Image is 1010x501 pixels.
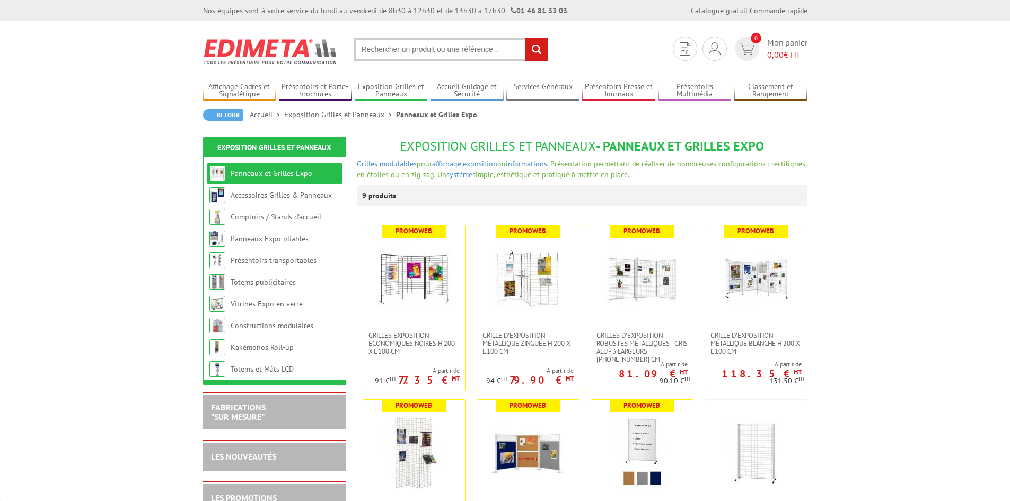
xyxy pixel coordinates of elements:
[486,377,508,385] p: 94 €
[452,374,460,383] sup: HT
[446,170,472,179] a: système
[769,377,805,385] p: 131.50 €
[375,377,397,385] p: 91 €
[231,299,303,309] a: Vitrines Expo en verre
[511,6,567,15] strong: 01 46 81 33 03
[705,360,802,368] span: A partir de
[691,6,748,15] a: Catalogue gratuit
[605,416,679,490] img: Panneaux Affichage et Ecriture Mobiles - finitions liège punaisable, feutrine gris clair ou bleue...
[722,371,802,377] p: 118.35 €
[431,82,504,100] a: Accueil Guidage et Sécurité
[767,49,784,60] span: 0,00
[250,110,284,119] a: Accueil
[231,277,296,287] a: Totems publicitaires
[660,377,691,385] p: 90.10 €
[510,401,546,410] b: Promoweb
[705,331,807,355] a: Grille d'exposition métallique blanche H 200 x L 100 cm
[209,252,225,268] img: Présentoirs transportables
[357,159,377,169] a: Grilles
[591,331,693,363] a: Grilles d'exposition robustes métalliques - gris alu - 3 largeurs [PHONE_NUMBER] cm
[211,402,266,422] a: FABRICATIONS"Sur Mesure"
[750,6,807,15] a: Commande rapide
[209,231,225,247] img: Panneaux Expo pliables
[596,331,688,363] span: Grilles d'exposition robustes métalliques - gris alu - 3 largeurs [PHONE_NUMBER] cm
[209,361,225,377] img: Totems et Mâts LCD
[217,143,331,152] a: Exposition Grilles et Panneaux
[566,374,574,383] sup: HT
[482,331,574,355] span: Grille d'exposition métallique Zinguée H 200 x L 100 cm
[354,38,548,61] input: Rechercher un produit ou une référence...
[396,401,432,410] b: Promoweb
[209,187,225,203] img: Accessoires Grilles & Panneaux
[368,331,460,355] span: Grilles Exposition Economiques Noires H 200 x L 100 cm
[691,5,807,16] div: |
[231,364,294,374] a: Totems et Mâts LCD
[284,110,396,119] a: Exposition Grilles et Panneaux
[719,416,793,490] img: Panneaux Exposition Grilles mobiles sur roulettes - gris clair
[396,109,477,120] li: Panneaux et Grilles Expo
[209,165,225,181] img: Panneaux et Grilles Expo
[377,241,451,315] img: Grilles Exposition Economiques Noires H 200 x L 100 cm
[279,82,352,100] a: Présentoirs et Porte-brochures
[680,367,688,376] sup: HT
[432,159,461,169] a: affichage
[362,185,402,206] p: 9 produits
[357,139,807,153] h1: - Panneaux et Grilles Expo
[357,159,806,179] span: pour , ou . Présentation permettant de réaliser de nombreuses configurations : rectilignes, en ét...
[658,82,732,100] a: Présentoirs Multimédia
[209,296,225,312] img: Vitrines Expo en verre
[491,416,565,490] img: Panneaux & Grilles modulables - liège, feutrine grise ou bleue, blanc laqué ou gris alu
[396,226,432,235] b: Promoweb
[751,33,761,43] span: 0
[525,38,548,61] input: rechercher
[209,318,225,333] img: Constructions modulaires
[506,159,547,169] a: informations
[355,82,428,100] a: Exposition Grilles et Panneaux
[209,209,225,225] img: Comptoirs / Stands d'accueil
[390,375,397,382] sup: HT
[486,366,574,375] span: A partir de
[710,331,802,355] span: Grille d'exposition métallique blanche H 200 x L 100 cm
[231,212,321,222] a: Comptoirs / Stands d'accueil
[203,32,338,71] img: Edimeta
[680,42,690,56] img: devis rapide
[211,451,276,462] a: LES NOUVEAUTÉS
[605,241,679,315] img: Grilles d'exposition robustes métalliques - gris alu - 3 largeurs 70-100-120 cm
[231,169,312,178] a: Panneaux et Grilles Expo
[203,109,243,121] a: Retour
[709,42,721,55] img: devis rapide
[719,241,793,315] img: Grille d'exposition métallique blanche H 200 x L 100 cm
[203,5,567,16] div: Nos équipes sont à votre service du lundi au vendredi de 8h30 à 12h30 et de 13h30 à 17h30
[591,360,688,368] span: A partir de
[623,401,660,410] b: Promoweb
[209,274,225,290] img: Totems publicitaires
[767,37,807,61] span: Mon panier
[463,159,497,169] a: exposition
[203,82,276,100] a: Affichage Cadres et Signalétique
[510,226,546,235] b: Promoweb
[739,43,754,55] img: devis rapide
[380,159,417,169] a: modulables
[732,37,807,61] a: devis rapide 0 Mon panier 0,00€ HT
[231,256,317,265] a: Présentoirs transportables
[798,375,805,382] sup: HT
[398,377,460,383] p: 77.35 €
[375,366,460,375] span: A partir de
[737,226,774,235] b: Promoweb
[231,321,313,330] a: Constructions modulaires
[767,49,807,61] span: € HT
[377,416,451,490] img: Grille d'exposition économique blanche, fixation murale, paravent ou sur pied
[231,190,332,200] a: Accessoires Grilles & Panneaux
[477,331,579,355] a: Grille d'exposition métallique Zinguée H 200 x L 100 cm
[231,342,294,352] a: Kakémonos Roll-up
[623,226,660,235] b: Promoweb
[684,375,691,382] sup: HT
[794,367,802,376] sup: HT
[582,82,655,100] a: Présentoirs Presse et Journaux
[619,371,688,377] p: 81.09 €
[734,82,807,100] a: Classement et Rangement
[491,241,565,315] img: Grille d'exposition métallique Zinguée H 200 x L 100 cm
[363,331,465,355] a: Grilles Exposition Economiques Noires H 200 x L 100 cm
[510,377,574,383] p: 79.90 €
[231,234,309,243] a: Panneaux Expo pliables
